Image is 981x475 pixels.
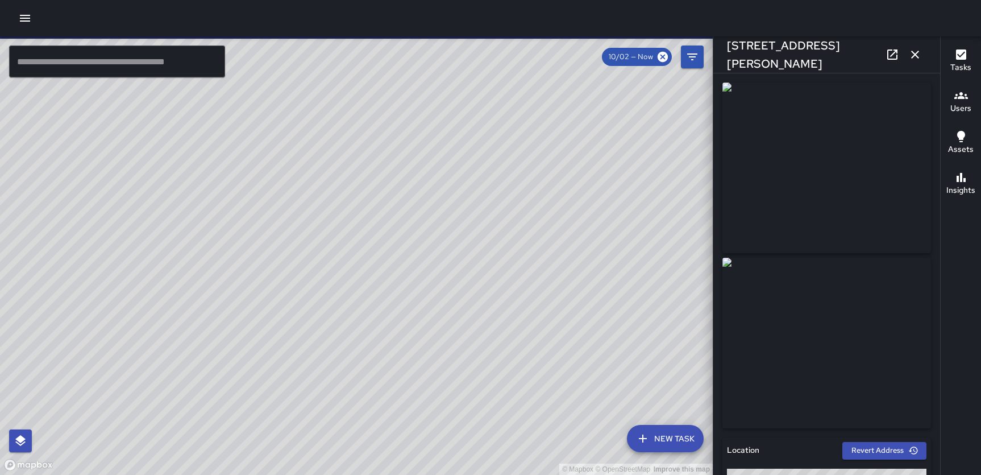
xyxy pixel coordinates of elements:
img: request_images%2Fe0885590-9fba-11f0-a833-895752c5b6ea [722,82,931,253]
h6: Location [727,444,759,457]
div: 10/02 — Now [602,48,672,66]
button: Revert Address [842,442,926,460]
button: Filters [681,46,704,68]
span: 10/02 — Now [602,51,660,63]
button: Insights [941,164,981,205]
h6: Tasks [950,61,971,74]
h6: [STREET_ADDRESS][PERSON_NAME] [727,36,881,73]
button: Tasks [941,41,981,82]
button: New Task [627,425,704,452]
button: Assets [941,123,981,164]
h6: Users [950,102,971,115]
h6: Assets [948,143,974,156]
img: request_images%2Fe2bac5f0-9fba-11f0-a833-895752c5b6ea [722,258,931,428]
button: Users [941,82,981,123]
h6: Insights [946,184,975,197]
